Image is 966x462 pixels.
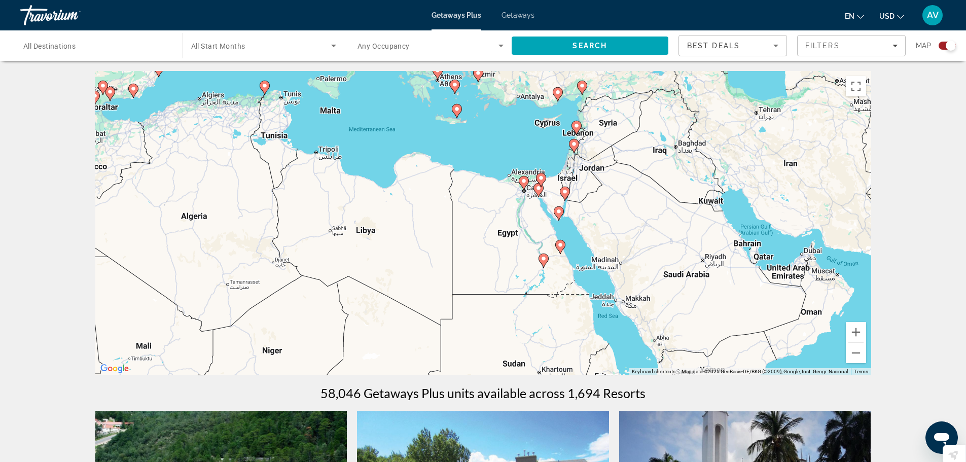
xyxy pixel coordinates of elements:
[879,12,895,20] span: USD
[797,35,906,56] button: Filters
[854,369,868,374] a: Terms (opens in new tab)
[432,11,481,19] a: Getaways Plus
[191,42,245,50] span: All Start Months
[846,343,866,363] button: Zoom out
[632,368,675,375] button: Keyboard shortcuts
[320,385,646,401] h1: 58,046 Getaways Plus units available across 1,694 Resorts
[687,42,740,50] span: Best Deals
[879,9,904,23] button: Change currency
[846,322,866,342] button: Zoom in
[845,9,864,23] button: Change language
[687,40,778,52] mat-select: Sort by
[682,369,848,374] span: Map data ©2025 GeoBasis-DE/BKG (©2009), Google, Inst. Geogr. Nacional
[98,362,131,375] a: Open this area in Google Maps (opens a new window)
[23,42,76,50] span: All Destinations
[845,12,854,20] span: en
[512,37,669,55] button: Search
[573,42,607,50] span: Search
[357,42,410,50] span: Any Occupancy
[20,2,122,28] a: Travorium
[23,40,169,52] input: Select destination
[805,42,840,50] span: Filters
[925,421,958,454] iframe: Button to launch messaging window
[916,39,931,53] span: Map
[927,10,939,20] span: AV
[98,362,131,375] img: Google
[846,76,866,96] button: Toggle fullscreen view
[919,5,946,26] button: User Menu
[502,11,534,19] a: Getaways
